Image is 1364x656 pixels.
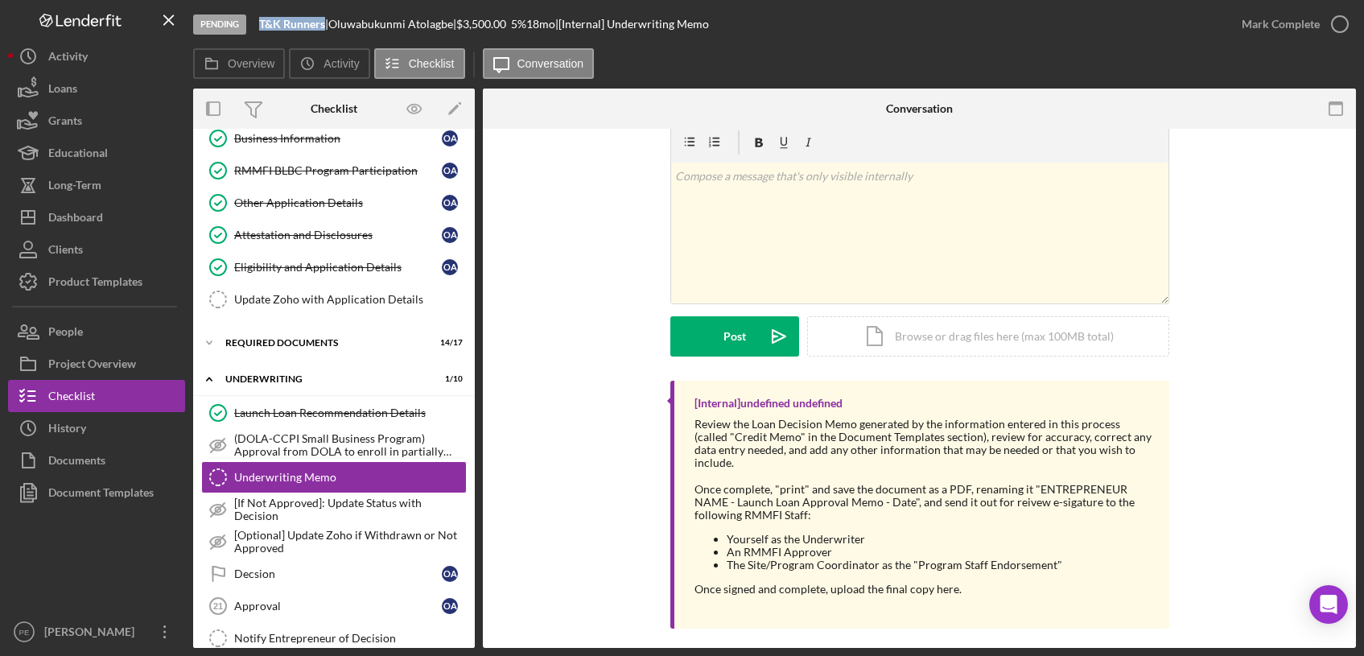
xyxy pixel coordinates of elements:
[228,57,274,70] label: Overview
[48,105,82,141] div: Grants
[442,566,458,582] div: O A
[8,266,185,298] button: Product Templates
[234,132,442,145] div: Business Information
[8,233,185,266] button: Clients
[48,233,83,270] div: Clients
[442,195,458,211] div: O A
[48,72,77,109] div: Loans
[670,316,799,357] button: Post
[48,201,103,237] div: Dashboard
[48,316,83,352] div: People
[201,590,467,622] a: 21ApprovalOA
[225,374,422,384] div: Underwriting
[8,348,185,380] button: Project Overview
[234,406,466,419] div: Launch Loan Recommendation Details
[234,196,442,209] div: Other Application Details
[8,616,185,648] button: PE[PERSON_NAME]
[48,266,142,302] div: Product Templates
[48,444,105,481] div: Documents
[201,219,467,251] a: Attestation and DisclosuresOA
[259,18,328,31] div: |
[40,616,145,652] div: [PERSON_NAME]
[201,461,467,493] a: Underwriting Memo
[19,628,30,637] text: PE
[555,18,709,31] div: | [Internal] Underwriting Memo
[259,17,325,31] b: T&K Runners
[201,155,467,187] a: RMMFI BLBC Program ParticipationOA
[483,48,595,79] button: Conversation
[234,164,442,177] div: RMMFI BLBC Program Participation
[234,600,442,613] div: Approval
[234,567,442,580] div: Decsion
[225,338,422,348] div: Required Documents
[234,471,466,484] div: Underwriting Memo
[1226,8,1356,40] button: Mark Complete
[511,18,526,31] div: 5 %
[442,598,458,614] div: O A
[694,418,1153,469] div: Review the Loan Decision Memo generated by the information entered in this process (called "Credi...
[8,316,185,348] button: People
[328,18,456,31] div: Oluwabukunmi Atolagbe |
[8,380,185,412] button: Checklist
[886,102,953,115] div: Conversation
[442,227,458,243] div: O A
[323,57,359,70] label: Activity
[442,163,458,179] div: O A
[201,397,467,429] a: Launch Loan Recommendation Details
[8,40,185,72] button: Activity
[442,130,458,146] div: O A
[8,444,185,477] button: Documents
[201,122,467,155] a: Business InformationOA
[193,14,246,35] div: Pending
[8,169,185,201] button: Long-Term
[434,374,463,384] div: 1 / 10
[234,293,466,306] div: Update Zoho with Application Details
[234,529,466,555] div: [Optional] Update Zoho if Withdrawn or Not Approved
[727,559,1153,571] li: The Site/Program Coordinator as the "Program Staff Endorsement"
[234,229,442,241] div: Attestation and Disclosures
[193,48,285,79] button: Overview
[694,583,1153,596] div: Once signed and complete, upload the final copy here.
[434,338,463,348] div: 14 / 17
[8,137,185,169] button: Educational
[48,169,101,205] div: Long-Term
[1309,585,1348,624] div: Open Intercom Messenger
[311,102,357,115] div: Checklist
[201,187,467,219] a: Other Application DetailsOA
[48,380,95,416] div: Checklist
[201,493,467,526] a: [If Not Approved]: Update Status with Decision
[201,251,467,283] a: Eligibility and Application DetailsOA
[409,57,455,70] label: Checklist
[48,40,88,76] div: Activity
[201,283,467,316] a: Update Zoho with Application Details
[442,259,458,275] div: O A
[526,18,555,31] div: 18 mo
[723,316,746,357] div: Post
[289,48,369,79] button: Activity
[694,397,843,410] div: [Internal] undefined undefined
[234,261,442,274] div: Eligibility and Application Details
[48,137,108,173] div: Educational
[694,483,1153,522] div: Once complete, "print" and save the document as a PDF, renaming it "ENTREPRENEUR NAME - Launch Lo...
[8,412,185,444] button: History
[234,432,466,458] div: (DOLA-CCPI Small Business Program) Approval from DOLA to enroll in partially forgivable loan fund
[8,201,185,233] button: Dashboard
[8,477,185,509] button: Document Templates
[201,526,467,558] a: [Optional] Update Zoho if Withdrawn or Not Approved
[374,48,465,79] button: Checklist
[201,622,467,654] a: Notify Entrepreneur of Decision
[234,497,466,522] div: [If Not Approved]: Update Status with Decision
[727,533,1153,546] li: Yourself as the Underwriter
[8,72,185,105] button: Loans
[517,57,584,70] label: Conversation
